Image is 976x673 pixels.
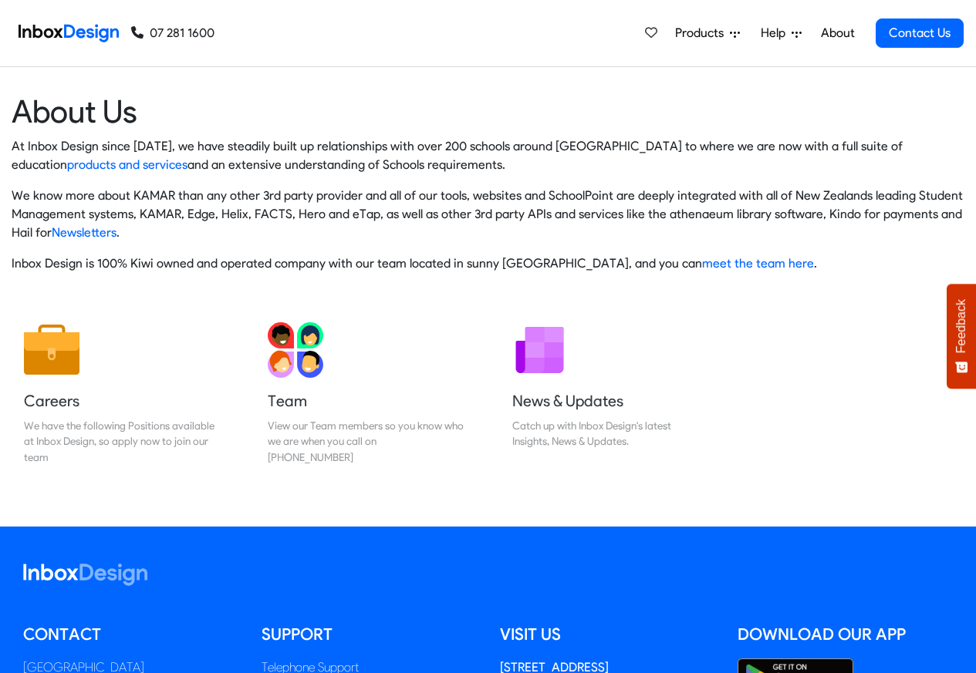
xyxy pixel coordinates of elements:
div: We have the following Positions available at Inbox Design, so apply now to join our team [24,418,220,465]
a: 07 281 1600 [131,24,214,42]
h5: News & Updates [512,390,708,412]
a: meet the team here [702,256,814,271]
h5: Support [262,623,477,646]
p: Inbox Design is 100% Kiwi owned and operated company with our team located in sunny [GEOGRAPHIC_D... [12,254,964,273]
div: Catch up with Inbox Design's latest Insights, News & Updates. [512,418,708,449]
button: Feedback - Show survey [947,284,976,389]
h5: Careers [24,390,220,412]
h5: Contact [23,623,238,646]
p: We know more about KAMAR than any other 3rd party provider and all of our tools, websites and Sch... [12,187,964,242]
a: Team View our Team members so you know who we are when you call on [PHONE_NUMBER] [255,310,476,477]
span: Help [761,24,792,42]
img: 2022_01_12_icon_newsletter.svg [512,322,568,378]
a: News & Updates Catch up with Inbox Design's latest Insights, News & Updates. [500,310,721,477]
a: Help [755,18,808,49]
div: View our Team members so you know who we are when you call on [PHONE_NUMBER] [268,418,464,465]
h5: Team [268,390,464,412]
heading: About Us [12,92,964,131]
img: 2022_01_13_icon_job.svg [24,322,79,378]
p: At Inbox Design since [DATE], we have steadily built up relationships with over 200 schools aroun... [12,137,964,174]
a: products and services [67,157,187,172]
img: 2022_01_13_icon_team.svg [268,322,323,378]
a: About [816,18,859,49]
a: Careers We have the following Positions available at Inbox Design, so apply now to join our team [12,310,232,477]
span: Products [675,24,730,42]
span: Feedback [954,299,968,353]
a: Products [669,18,746,49]
img: logo_inboxdesign_white.svg [23,564,147,586]
a: Contact Us [876,19,964,48]
a: Newsletters [52,225,117,240]
h5: Visit us [500,623,715,646]
h5: Download our App [738,623,953,646]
